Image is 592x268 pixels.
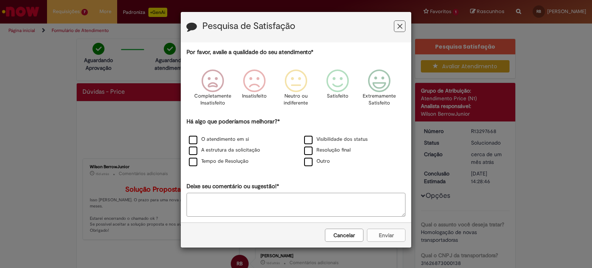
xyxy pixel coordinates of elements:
label: Resolução final [304,147,351,154]
div: Neutro ou indiferente [276,64,316,116]
div: Satisfeito [318,64,357,116]
label: Tempo de Resolução [189,158,249,165]
label: O atendimento em si [189,136,249,143]
label: Por favor, avalie a qualidade do seu atendimento* [187,48,313,56]
label: Deixe seu comentário ou sugestão!* [187,182,279,190]
label: Visibilidade dos status [304,136,368,143]
label: Outro [304,158,330,165]
label: Pesquisa de Satisfação [202,21,295,31]
p: Insatisfeito [242,93,267,100]
label: A estrutura da solicitação [189,147,260,154]
p: Completamente Insatisfeito [194,93,231,107]
p: Extremamente Satisfeito [363,93,396,107]
button: Cancelar [325,229,363,242]
p: Satisfeito [327,93,348,100]
div: Completamente Insatisfeito [193,64,232,116]
div: Há algo que poderíamos melhorar?* [187,118,405,167]
p: Neutro ou indiferente [282,93,310,107]
div: Insatisfeito [235,64,274,116]
div: Extremamente Satisfeito [360,64,399,116]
